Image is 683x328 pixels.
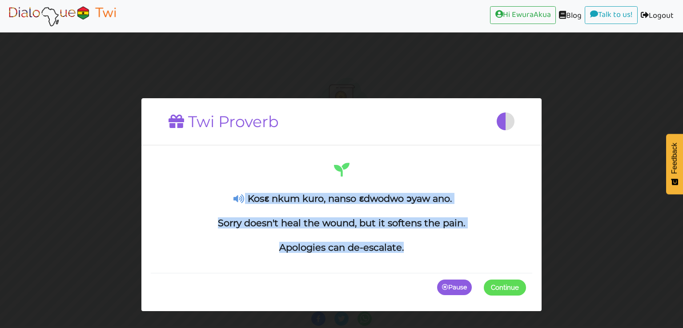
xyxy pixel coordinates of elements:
[6,5,118,27] img: Select Course Page
[157,193,526,204] h4: Kosɛ nkum kuro, nanso ɛdwodwo ɔyaw ano.
[437,280,472,296] button: Pause
[556,6,585,26] a: Blog
[157,218,526,229] h4: Sorry doesn't heal the wound, but it softens the pain.
[484,280,526,296] button: Continue
[666,134,683,194] button: Feedback - Show survey
[157,242,526,253] h4: Apologies can de-escalate.
[585,6,638,24] a: Talk to us!
[169,112,279,131] h1: Twi Proverb
[671,143,679,174] span: Feedback
[490,6,556,24] a: Hi EwuraAkua
[491,284,519,292] span: Continue
[638,6,677,26] a: Logout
